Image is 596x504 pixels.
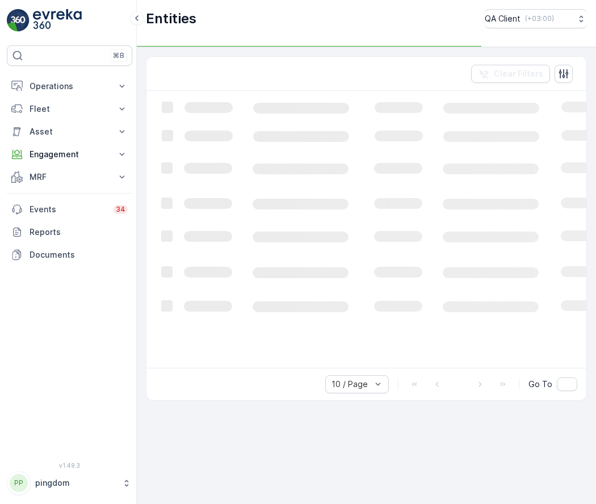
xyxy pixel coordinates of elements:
[113,51,124,60] p: ⌘B
[7,166,132,188] button: MRF
[30,249,128,261] p: Documents
[30,103,110,115] p: Fleet
[471,65,550,83] button: Clear Filters
[10,474,28,492] div: PP
[30,204,107,215] p: Events
[116,205,125,214] p: 34
[7,120,132,143] button: Asset
[7,198,132,221] a: Events34
[30,81,110,92] p: Operations
[485,13,521,24] p: QA Client
[7,471,132,495] button: PPpingdom
[7,9,30,32] img: logo
[30,171,110,183] p: MRF
[7,221,132,243] a: Reports
[146,10,196,28] p: Entities
[7,75,132,98] button: Operations
[30,149,110,160] p: Engagement
[528,379,552,390] span: Go To
[30,226,128,238] p: Reports
[7,98,132,120] button: Fleet
[485,9,587,28] button: QA Client(+03:00)
[7,243,132,266] a: Documents
[525,14,554,23] p: ( +03:00 )
[7,462,132,469] span: v 1.49.3
[494,68,543,79] p: Clear Filters
[7,143,132,166] button: Engagement
[30,126,110,137] p: Asset
[35,477,116,489] p: pingdom
[33,9,82,32] img: logo_light-DOdMpM7g.png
